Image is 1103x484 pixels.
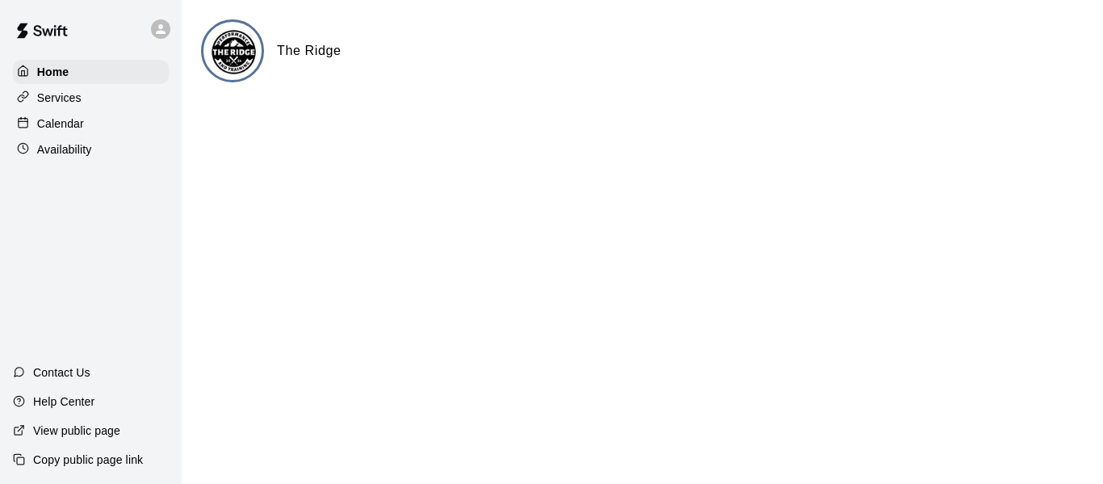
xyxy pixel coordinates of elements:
[37,64,69,80] p: Home
[277,40,342,61] h6: The Ridge
[33,423,120,439] p: View public page
[33,452,143,468] p: Copy public page link
[13,86,169,110] a: Services
[37,90,82,106] p: Services
[203,22,264,82] img: The Ridge logo
[33,364,90,381] p: Contact Us
[33,394,94,410] p: Help Center
[37,116,84,132] p: Calendar
[13,137,169,162] a: Availability
[37,141,92,158] p: Availability
[13,112,169,136] a: Calendar
[13,60,169,84] a: Home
